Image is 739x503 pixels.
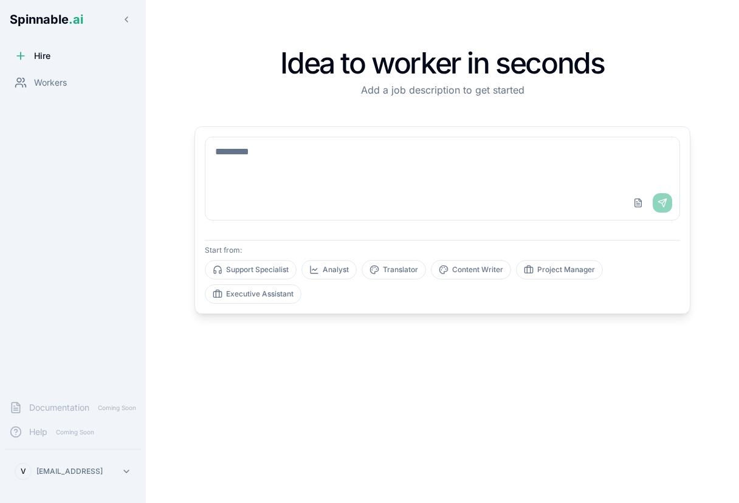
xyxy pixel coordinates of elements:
[36,467,103,476] p: [EMAIL_ADDRESS]
[29,402,89,414] span: Documentation
[69,12,83,27] span: .ai
[516,260,603,279] button: Project Manager
[205,260,297,279] button: Support Specialist
[34,50,50,62] span: Hire
[52,426,98,438] span: Coming Soon
[205,284,301,304] button: Executive Assistant
[431,260,511,279] button: Content Writer
[29,426,47,438] span: Help
[10,12,83,27] span: Spinnable
[194,83,690,97] p: Add a job description to get started
[34,77,67,89] span: Workers
[194,49,690,78] h1: Idea to worker in seconds
[301,260,357,279] button: Analyst
[94,402,140,414] span: Coming Soon
[362,260,426,279] button: Translator
[205,245,680,255] p: Start from:
[21,467,26,476] span: V
[10,459,136,484] button: V[EMAIL_ADDRESS]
